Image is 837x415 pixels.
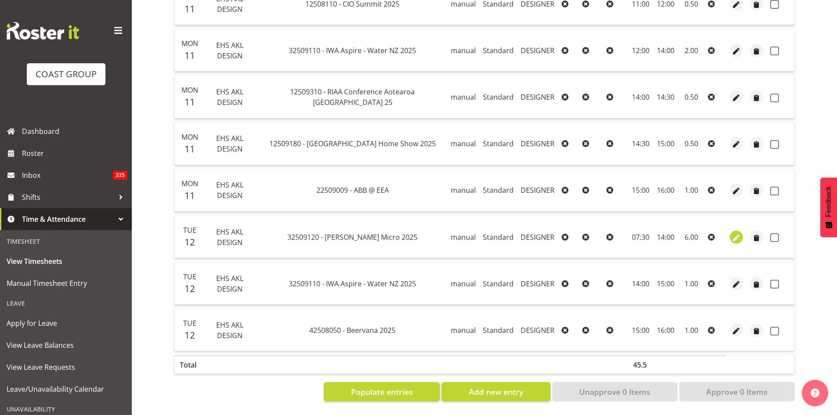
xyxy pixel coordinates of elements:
td: Standard [479,123,517,165]
span: Manual Timesheet Entry [7,277,125,290]
span: Add new entry [469,386,523,397]
span: manual [451,325,476,335]
a: View Leave Requests [2,356,130,378]
span: Leave/Unavailability Calendar [7,383,125,396]
span: View Leave Requests [7,361,125,374]
span: Inbox [22,169,113,182]
td: 14:00 [653,29,678,72]
span: 12 [185,282,195,295]
td: Standard [479,29,517,72]
span: Feedback [825,186,833,217]
span: 11 [185,143,195,155]
span: Tue [183,272,196,281]
td: 1.00 [678,309,704,351]
span: EHS AKL DESIGN [216,40,243,61]
span: EHS AKL DESIGN [216,227,243,247]
button: Populate entries [324,382,440,401]
td: 14:00 [628,76,654,118]
td: 15:00 [653,123,678,165]
span: DESIGNER [521,279,554,289]
span: EHS AKL DESIGN [216,87,243,107]
img: help-xxl-2.png [811,389,819,397]
span: 11 [185,189,195,202]
th: Total [174,355,202,374]
div: COAST GROUP [36,68,97,81]
span: Mon [181,39,198,48]
td: 15:00 [653,263,678,305]
td: Standard [479,263,517,305]
span: DESIGNER [521,46,554,55]
span: manual [451,139,476,148]
td: 6.00 [678,216,704,258]
td: 14:30 [628,123,654,165]
a: Manual Timesheet Entry [2,272,130,294]
div: Timesheet [2,232,130,250]
span: 12 [185,236,195,248]
span: 22509009 - ABB @ EEA [316,185,389,195]
span: 11 [185,49,195,61]
span: 335 [113,171,127,180]
span: manual [451,46,476,55]
span: Shifts [22,191,114,204]
td: Standard [479,309,517,351]
td: 14:00 [628,263,654,305]
span: 42508050 - Beervana 2025 [309,325,395,335]
td: 2.00 [678,29,704,72]
td: 15:00 [628,170,654,212]
span: Mon [181,85,198,95]
span: manual [451,279,476,289]
span: Apply for Leave [7,317,125,330]
span: DESIGNER [521,139,554,148]
span: EHS AKL DESIGN [216,134,243,154]
td: 15:00 [628,309,654,351]
button: Unapprove 0 Items [552,382,678,401]
span: Time & Attendance [22,213,114,226]
button: Feedback - Show survey [820,177,837,237]
img: Rosterit website logo [7,22,79,40]
span: DESIGNER [521,325,554,335]
span: manual [451,92,476,102]
span: 11 [185,3,195,15]
span: 32509120 - [PERSON_NAME] Micro 2025 [287,232,417,242]
a: Apply for Leave [2,312,130,334]
span: 12509180 - [GEOGRAPHIC_DATA] Home Show 2025 [269,139,436,148]
button: Approve 0 Items [679,382,795,401]
th: 45.5 [628,355,654,374]
span: 32509110 - IWA Aspire - Water NZ 2025 [289,279,416,289]
span: 12509310 - RIAA Conference Aotearoa [GEOGRAPHIC_DATA] 25 [290,87,415,107]
span: Approve 0 Items [706,386,768,397]
span: EHS AKL DESIGN [216,320,243,340]
span: EHS AKL DESIGN [216,274,243,294]
a: Leave/Unavailability Calendar [2,378,130,400]
td: 1.00 [678,170,704,212]
span: Roster [22,147,127,160]
span: 32509110 - IWA Aspire - Water NZ 2025 [289,46,416,55]
td: Standard [479,76,517,118]
span: Populate entries [351,386,413,397]
span: manual [451,232,476,242]
span: Mon [181,179,198,188]
span: View Timesheets [7,255,125,268]
span: DESIGNER [521,232,554,242]
span: Tue [183,225,196,235]
span: 12 [185,329,195,341]
span: DESIGNER [521,185,554,195]
td: 0.50 [678,123,704,165]
span: manual [451,185,476,195]
span: Tue [183,318,196,328]
span: 11 [185,96,195,108]
a: View Leave Balances [2,334,130,356]
td: Standard [479,216,517,258]
a: View Timesheets [2,250,130,272]
button: Add new entry [442,382,550,401]
span: Dashboard [22,125,127,138]
td: 14:30 [653,76,678,118]
td: 07:30 [628,216,654,258]
span: Unapprove 0 Items [579,386,650,397]
td: 0.50 [678,76,704,118]
span: DESIGNER [521,92,554,102]
span: Mon [181,132,198,142]
td: 1.00 [678,263,704,305]
td: 12:00 [628,29,654,72]
td: 16:00 [653,309,678,351]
